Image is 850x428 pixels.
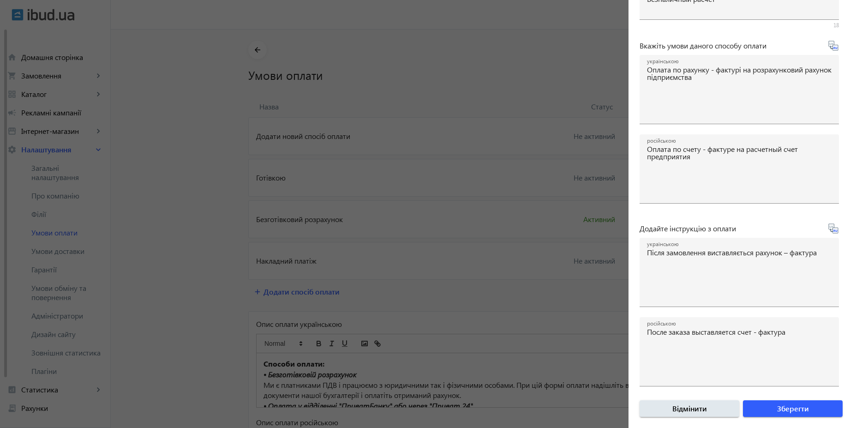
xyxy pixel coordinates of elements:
[640,400,739,417] button: Відмінити
[647,137,676,145] mat-label: російською
[640,41,766,51] span: Вкажіть умови даного способу оплати
[672,404,707,414] span: Відмінити
[777,404,809,414] span: Зберегти
[647,241,678,248] mat-label: українською
[743,400,843,417] button: Зберегти
[828,223,839,234] svg-icon: Перекласти на рос.
[647,58,678,65] mat-label: українською
[640,223,736,234] span: Додайте інструкцію з оплати
[647,320,676,327] mat-label: російською
[828,40,839,51] svg-icon: Перекласти на рос.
